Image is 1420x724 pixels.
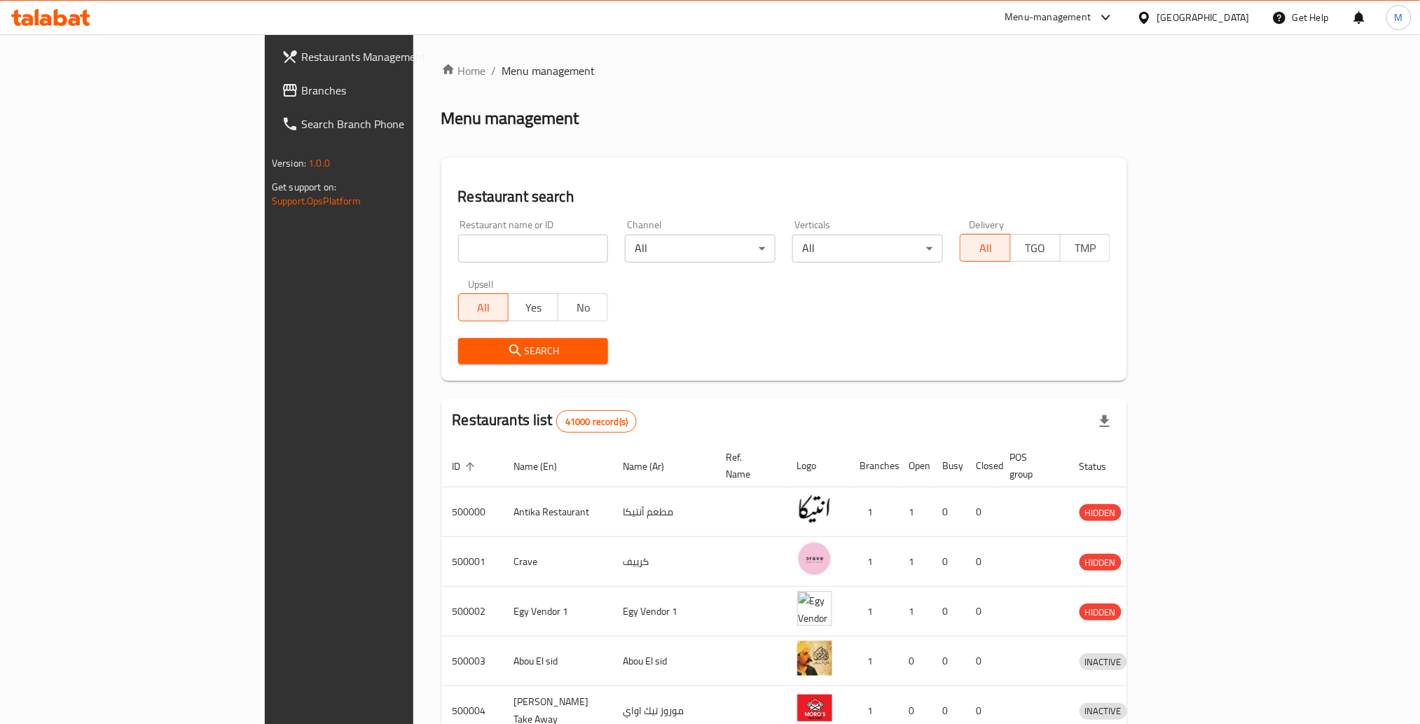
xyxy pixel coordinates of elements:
span: M [1395,10,1403,25]
td: 1 [898,587,932,636]
th: Busy [932,445,965,487]
img: Crave [797,541,832,576]
span: Branches [301,82,491,99]
td: 1 [849,487,898,537]
div: Export file [1088,405,1122,438]
div: Total records count [556,410,637,433]
div: All [625,235,776,263]
a: Branches [270,74,502,107]
td: 0 [932,537,965,587]
button: All [458,293,509,321]
th: Closed [965,445,999,487]
td: 1 [849,587,898,636]
th: Logo [786,445,849,487]
span: Search Branch Phone [301,116,491,132]
div: [GEOGRAPHIC_DATA] [1157,10,1250,25]
span: Ref. Name [726,449,769,482]
td: Egy Vendor 1 [503,587,612,636]
td: كرييف [612,537,715,587]
span: HIDDEN [1080,555,1122,571]
span: 1.0.0 [308,154,330,172]
img: Egy Vendor 1 [797,591,832,626]
span: HIDDEN [1080,505,1122,521]
span: POS group [1010,449,1052,482]
span: Version: [272,154,306,172]
td: 0 [965,636,999,686]
span: Yes [514,298,553,318]
span: All [464,298,503,318]
span: HIDDEN [1080,604,1122,620]
span: TMP [1066,238,1105,258]
img: Abou El sid [797,641,832,676]
button: TMP [1060,234,1110,262]
th: Open [898,445,932,487]
td: 0 [965,487,999,537]
img: Antika Restaurant [797,492,832,527]
td: 0 [932,487,965,537]
span: Get support on: [272,178,336,196]
nav: breadcrumb [441,62,1128,79]
td: Abou El sid [503,636,612,686]
label: Upsell [468,279,494,289]
td: 0 [965,537,999,587]
button: Search [458,338,609,364]
a: Search Branch Phone [270,107,502,141]
td: 1 [898,487,932,537]
td: Abou El sid [612,636,715,686]
td: 1 [849,537,898,587]
span: Menu management [502,62,595,79]
td: 0 [932,636,965,686]
td: 0 [965,587,999,636]
div: Menu-management [1005,9,1091,26]
h2: Menu management [441,107,579,130]
button: Yes [508,293,558,321]
td: 1 [849,636,898,686]
td: Crave [503,537,612,587]
span: INACTIVE [1080,703,1127,719]
button: No [558,293,608,321]
span: INACTIVE [1080,654,1127,670]
div: HIDDEN [1080,504,1122,521]
div: HIDDEN [1080,554,1122,571]
span: Status [1080,458,1125,475]
span: All [966,238,1005,258]
h2: Restaurant search [458,186,1111,207]
span: No [564,298,602,318]
span: ID [453,458,479,475]
span: Restaurants Management [301,48,491,65]
td: Antika Restaurant [503,487,612,537]
span: Name (En) [514,458,576,475]
span: Name (Ar) [623,458,683,475]
input: Search for restaurant name or ID.. [458,235,609,263]
td: Egy Vendor 1 [612,587,715,636]
th: Branches [849,445,898,487]
div: INACTIVE [1080,703,1127,720]
span: Search [469,342,598,360]
div: INACTIVE [1080,653,1127,670]
h2: Restaurants list [453,410,637,433]
a: Restaurants Management [270,40,502,74]
td: 0 [898,636,932,686]
td: 1 [898,537,932,587]
span: 41000 record(s) [557,415,636,429]
td: مطعم أنتيكا [612,487,715,537]
a: Support.OpsPlatform [272,192,361,210]
label: Delivery [970,220,1005,230]
span: TGO [1016,238,1055,258]
button: TGO [1010,234,1061,262]
div: All [792,235,943,263]
button: All [960,234,1010,262]
td: 0 [932,587,965,636]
